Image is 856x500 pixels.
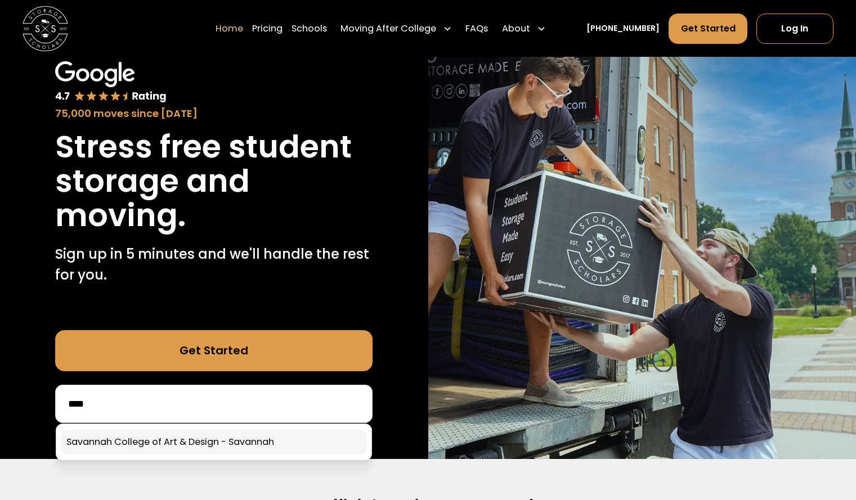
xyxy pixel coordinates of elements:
[55,130,373,233] h1: Stress free student storage and moving.
[216,12,243,44] a: Home
[586,22,660,34] a: [PHONE_NUMBER]
[23,6,68,51] img: Storage Scholars main logo
[340,21,436,35] div: Moving After College
[55,330,373,371] a: Get Started
[55,61,166,104] img: Google 4.7 star rating
[465,12,488,44] a: FAQs
[292,12,327,44] a: Schools
[756,13,833,43] a: Log In
[55,106,373,121] div: 75,000 moves since [DATE]
[669,13,747,43] a: Get Started
[55,244,373,285] p: Sign up in 5 minutes and we'll handle the rest for you.
[252,12,283,44] a: Pricing
[336,12,456,44] div: Moving After College
[502,21,530,35] div: About
[498,12,550,44] div: About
